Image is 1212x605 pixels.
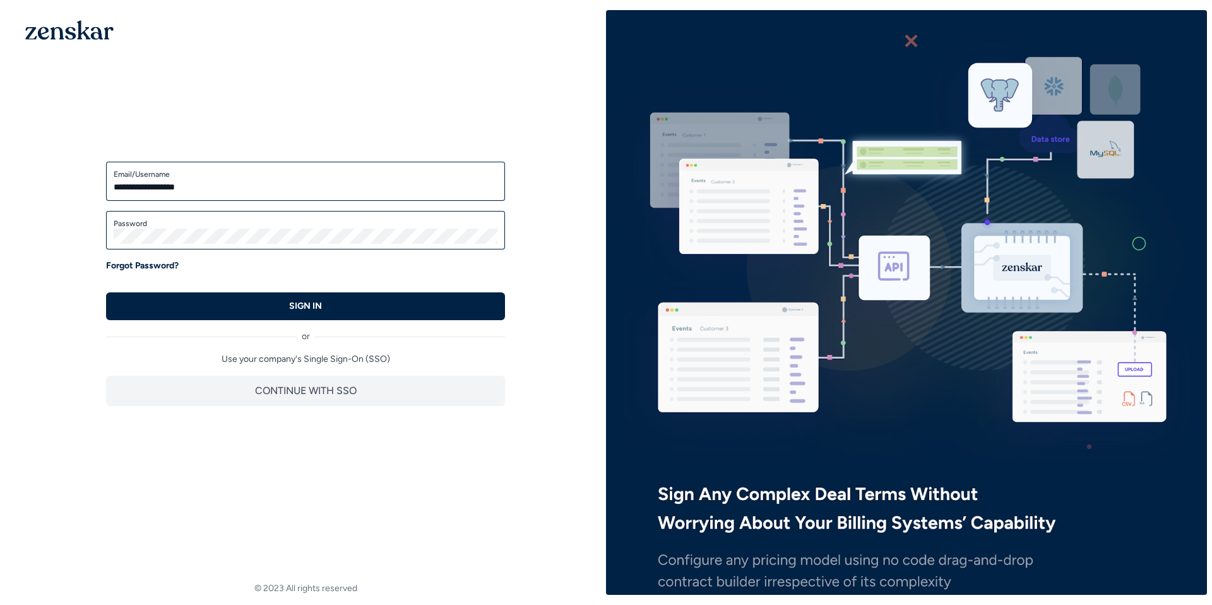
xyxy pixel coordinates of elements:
img: 1OGAJ2xQqyY4LXKgY66KYq0eOWRCkrZdAb3gUhuVAqdWPZE9SRJmCz+oDMSn4zDLXe31Ii730ItAGKgCKgCCgCikA4Av8PJUP... [25,20,114,40]
footer: © 2023 All rights reserved [5,582,606,595]
a: Forgot Password? [106,260,179,272]
p: SIGN IN [289,300,322,313]
button: SIGN IN [106,292,505,320]
label: Password [114,219,497,229]
label: Email/Username [114,169,497,179]
p: Use your company's Single Sign-On (SSO) [106,353,505,366]
button: CONTINUE WITH SSO [106,376,505,406]
div: or [106,320,505,343]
